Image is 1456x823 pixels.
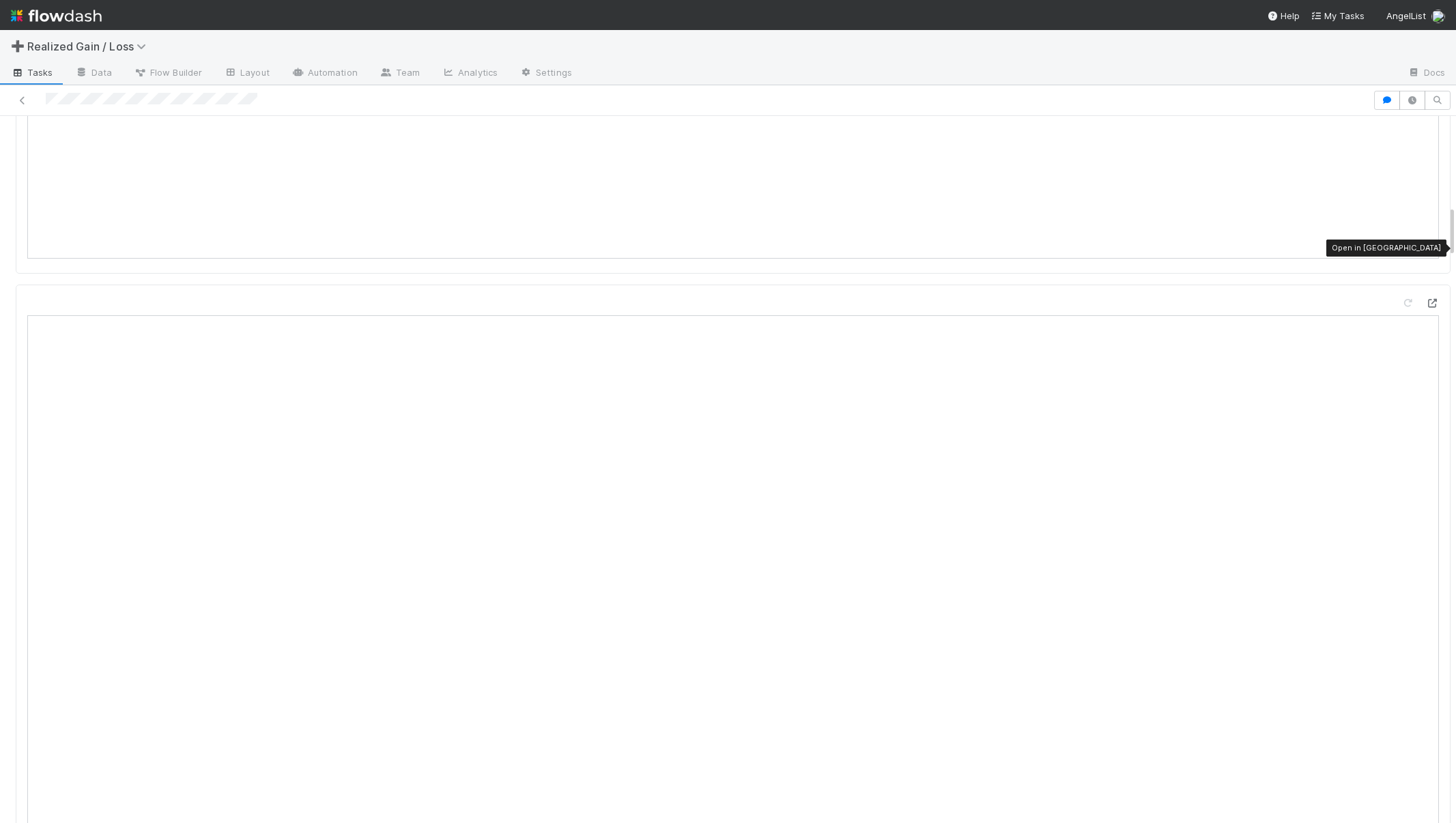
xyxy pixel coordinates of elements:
a: My Tasks [1311,9,1365,23]
span: Flow Builder [134,66,202,79]
span: AngelList [1386,10,1426,21]
a: Team [369,63,431,85]
a: Layout [213,63,281,85]
a: Docs [1397,63,1456,85]
a: Automation [281,63,369,85]
a: Settings [509,63,583,85]
a: Analytics [431,63,509,85]
span: Realized Gain / Loss [27,40,153,53]
span: My Tasks [1311,10,1365,21]
span: Tasks [11,66,53,79]
a: Flow Builder [123,63,213,85]
img: logo-inverted-e16ddd16eac7371096b0.svg [11,4,102,27]
a: Data [64,63,123,85]
span: ➕ [11,40,25,52]
div: Help [1267,9,1300,23]
img: avatar_a3b243cf-b3da-4b5c-848d-cbf70bdb6bef.png [1431,10,1445,23]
